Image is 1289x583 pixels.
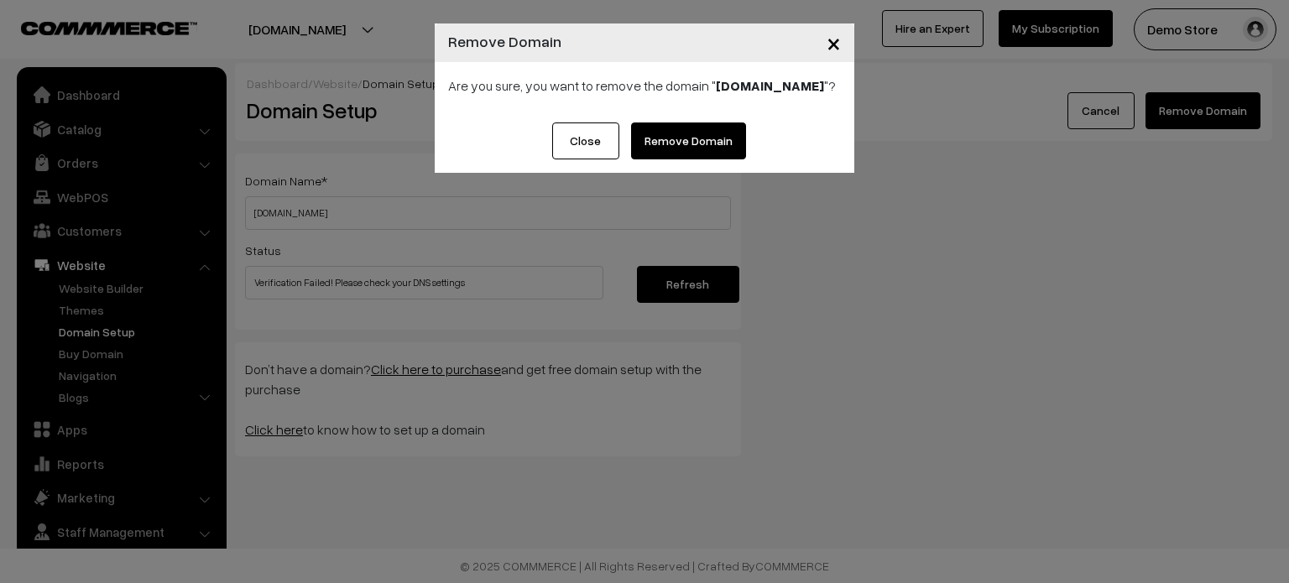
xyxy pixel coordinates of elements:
button: Close [813,17,854,69]
h4: Remove Domain [448,30,561,53]
p: Are you sure, you want to remove the domain " "? [448,75,841,96]
a: Remove Domain [631,122,746,159]
b: [DOMAIN_NAME] [716,77,824,94]
span: × [827,27,841,58]
button: Close [552,122,619,159]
